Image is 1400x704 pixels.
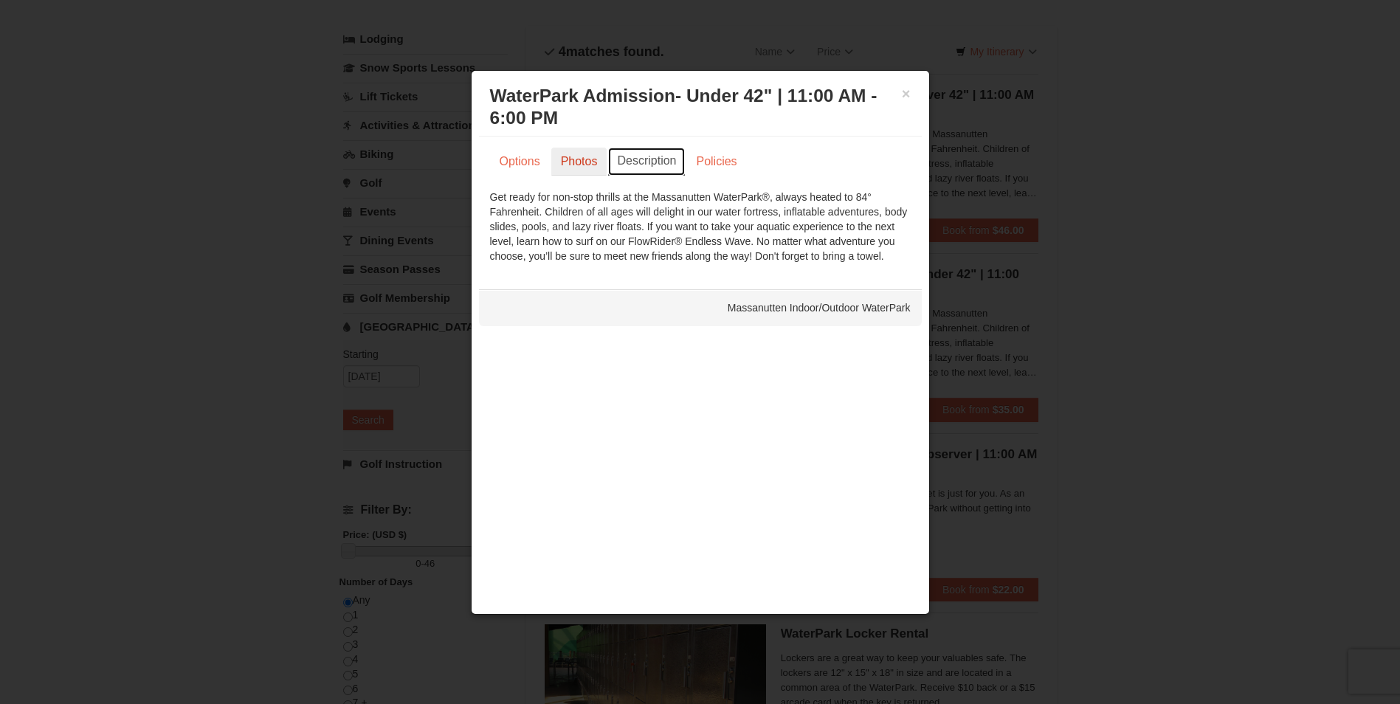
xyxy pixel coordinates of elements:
[686,148,746,176] a: Policies
[490,190,911,263] div: Get ready for non-stop thrills at the Massanutten WaterPark®, always heated to 84° Fahrenheit. Ch...
[490,85,911,129] h3: WaterPark Admission- Under 42" | 11:00 AM - 6:00 PM
[551,148,607,176] a: Photos
[902,86,911,101] button: ×
[490,148,550,176] a: Options
[479,289,922,326] div: Massanutten Indoor/Outdoor WaterPark
[608,148,685,176] a: Description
